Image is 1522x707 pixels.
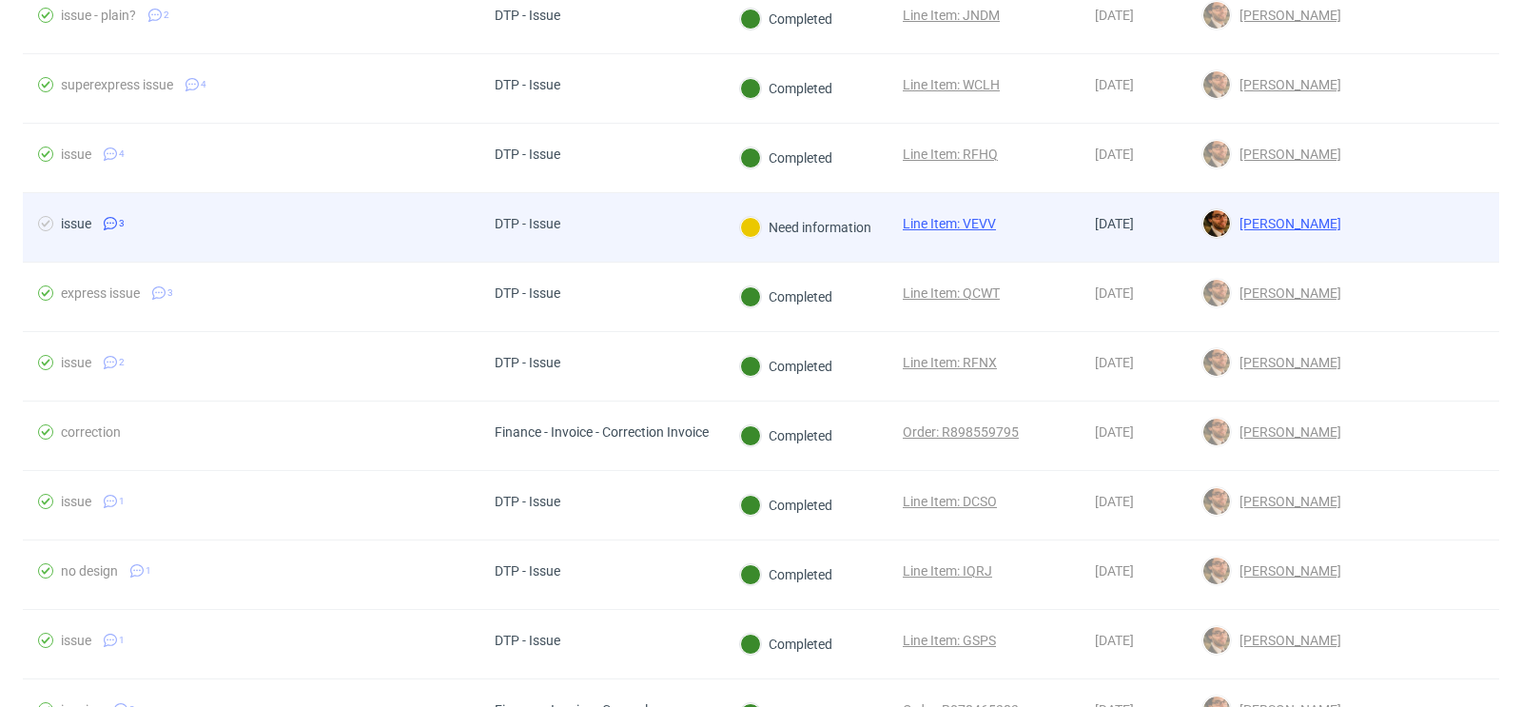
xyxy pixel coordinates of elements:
div: Completed [740,147,832,168]
div: issue - plain? [61,8,136,23]
img: Matteo Corsico [1203,627,1230,654]
a: Line Item: JNDM [903,8,1000,23]
span: [PERSON_NAME] [1232,147,1341,162]
span: 2 [164,8,169,23]
div: DTP - Issue [495,633,560,648]
span: [PERSON_NAME] [1232,355,1341,370]
div: Completed [740,564,832,585]
span: [DATE] [1095,633,1134,648]
div: DTP - Issue [495,216,560,231]
div: DTP - Issue [495,494,560,509]
span: [PERSON_NAME] [1232,77,1341,92]
div: Completed [740,634,832,655]
div: DTP - Issue [495,563,560,579]
span: 1 [146,563,151,579]
span: 4 [119,147,125,162]
span: 1 [119,494,125,509]
a: Line Item: IQRJ [903,563,992,579]
span: [DATE] [1095,216,1134,231]
div: Completed [740,425,832,446]
span: [PERSON_NAME] [1232,633,1341,648]
a: Line Item: GSPS [903,633,996,648]
span: [PERSON_NAME] [1232,424,1341,440]
span: [DATE] [1095,563,1134,579]
div: superexpress issue [61,77,173,92]
img: Matteo Corsico [1203,419,1230,445]
span: 2 [119,355,125,370]
div: DTP - Issue [495,77,560,92]
a: Line Item: VEVV [903,216,996,231]
div: issue [61,633,91,648]
img: Matteo Corsico [1203,210,1230,237]
div: DTP - Issue [495,285,560,301]
div: Completed [740,495,832,516]
div: Completed [740,356,832,377]
span: [DATE] [1095,77,1134,92]
div: DTP - Issue [495,147,560,162]
span: [PERSON_NAME] [1232,494,1341,509]
span: [DATE] [1095,147,1134,162]
div: Completed [740,286,832,307]
a: Line Item: RFHQ [903,147,998,162]
a: Line Item: RFNX [903,355,997,370]
div: no design [61,563,118,579]
div: issue [61,147,91,162]
div: DTP - Issue [495,355,560,370]
img: Matteo Corsico [1203,349,1230,376]
span: [DATE] [1095,494,1134,509]
img: Matteo Corsico [1203,280,1230,306]
img: Matteo Corsico [1203,558,1230,584]
span: [DATE] [1095,355,1134,370]
span: [PERSON_NAME] [1232,216,1341,231]
span: [DATE] [1095,8,1134,23]
div: Completed [740,9,832,29]
a: Line Item: QCWT [903,285,1000,301]
span: [PERSON_NAME] [1232,8,1341,23]
span: 3 [167,285,173,301]
div: DTP - Issue [495,8,560,23]
img: Matteo Corsico [1203,141,1230,167]
a: Line Item: DCSO [903,494,997,509]
span: [DATE] [1095,285,1134,301]
span: [DATE] [1095,424,1134,440]
div: Completed [740,78,832,99]
div: Finance - Invoice - Correction Invoice [495,424,709,440]
span: 1 [119,633,125,648]
span: 3 [119,216,125,231]
div: Need information [740,217,871,238]
span: 4 [201,77,206,92]
a: Order: R898559795 [903,424,1019,440]
div: express issue [61,285,140,301]
div: correction [61,424,121,440]
img: Matteo Corsico [1203,71,1230,98]
div: issue [61,216,91,231]
img: Matteo Corsico [1203,2,1230,29]
span: [PERSON_NAME] [1232,563,1341,579]
img: Matteo Corsico [1203,488,1230,515]
div: issue [61,355,91,370]
a: Line Item: WCLH [903,77,1000,92]
div: issue [61,494,91,509]
span: [PERSON_NAME] [1232,285,1341,301]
